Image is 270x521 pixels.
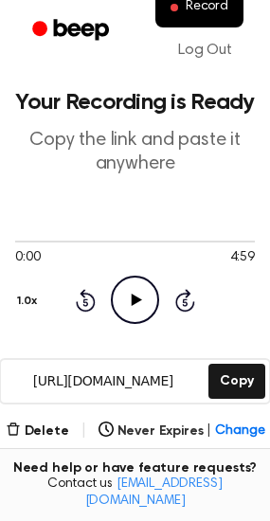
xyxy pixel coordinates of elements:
a: Beep [19,12,126,49]
a: Log Out [159,27,251,73]
h1: Your Recording is Ready [15,91,255,114]
button: Copy [208,364,264,399]
span: | [81,420,87,442]
button: 1.0x [15,285,44,317]
span: 4:59 [230,248,255,268]
span: 0:00 [15,248,40,268]
span: Contact us [11,476,259,510]
p: Copy the link and paste it anywhere [15,129,255,176]
button: Never Expires|Change [99,422,265,441]
span: Change [215,422,264,441]
button: Delete [6,422,69,441]
a: [EMAIL_ADDRESS][DOMAIN_NAME] [85,477,223,508]
span: | [207,422,211,441]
